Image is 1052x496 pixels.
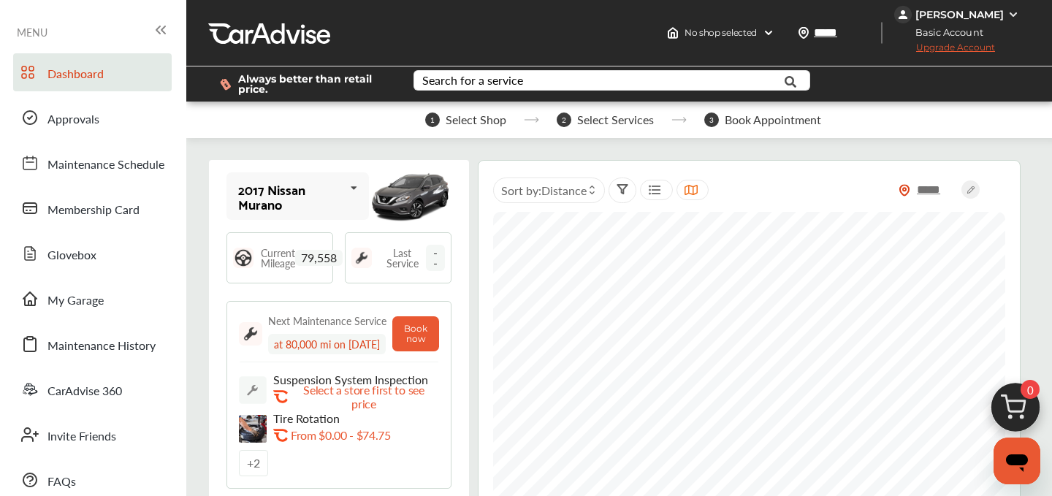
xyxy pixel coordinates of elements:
a: Maintenance Schedule [13,144,172,182]
div: at 80,000 mi on [DATE] [268,334,386,354]
img: dollor_label_vector.a70140d1.svg [220,78,231,91]
a: My Garage [13,280,172,318]
div: Search for a service [422,75,523,86]
span: Maintenance Schedule [47,156,164,175]
img: tire-rotation-thumb.jpg [239,415,267,443]
img: header-home-logo.8d720a4f.svg [667,27,679,39]
p: Select a store first to see price [291,383,437,411]
div: + 2 [239,450,268,476]
span: MENU [17,26,47,38]
img: location_vector.a44bc228.svg [798,27,809,39]
span: Last Service [379,248,426,268]
img: stepper-arrow.e24c07c6.svg [524,117,539,123]
span: CarAdvise 360 [47,382,122,401]
img: header-divider.bc55588e.svg [881,22,883,44]
span: Select Shop [446,113,506,126]
span: No shop selected [685,27,757,39]
div: Next Maintenance Service [268,313,386,328]
span: Dashboard [47,65,104,84]
img: cart_icon.3d0951e8.svg [980,376,1051,446]
img: default_wrench_icon.d1a43860.svg [239,376,267,404]
span: FAQs [47,473,76,492]
img: header-down-arrow.9dd2ce7d.svg [763,27,774,39]
img: maintenance_logo [351,248,372,268]
span: Sort by : [501,182,587,199]
a: +2 [239,450,268,476]
a: CarAdvise 360 [13,370,172,408]
p: From $0.00 - $74.75 [291,428,391,442]
span: Maintenance History [47,337,156,356]
p: Suspension System Inspection [273,373,434,386]
img: steering_logo [233,248,254,268]
button: Book now [392,316,439,351]
img: mobile_11675_st0640_046.jpg [369,165,452,227]
span: Invite Friends [47,427,116,446]
a: Invite Friends [13,416,172,454]
img: WGsFRI8htEPBVLJbROoPRyZpYNWhNONpIPPETTm6eUC0GeLEiAAAAAElFTkSuQmCC [1007,9,1019,20]
span: 2 [557,112,571,127]
a: Membership Card [13,189,172,227]
div: 2017 Nissan Murano [238,182,344,211]
a: Dashboard [13,53,172,91]
span: Membership Card [47,201,140,220]
span: 1 [425,112,440,127]
span: Current Mileage [261,248,295,268]
img: maintenance_logo [239,322,262,346]
span: 0 [1021,380,1040,399]
a: Approvals [13,99,172,137]
span: -- [426,245,445,271]
img: jVpblrzwTbfkPYzPPzSLxeg0AAAAASUVORK5CYII= [894,6,912,23]
img: location_vector_orange.38f05af8.svg [899,184,910,197]
iframe: Button to launch messaging window [994,438,1040,484]
div: [PERSON_NAME] [915,8,1004,21]
a: Glovebox [13,234,172,272]
span: 3 [704,112,719,127]
span: My Garage [47,291,104,310]
p: Tire Rotation [273,411,434,425]
span: Always better than retail price. [238,74,390,94]
span: 79,558 [295,250,343,266]
img: stepper-arrow.e24c07c6.svg [671,117,687,123]
span: Distance [541,182,587,199]
span: Basic Account [896,25,994,40]
span: Upgrade Account [894,42,995,60]
a: Maintenance History [13,325,172,363]
span: Glovebox [47,246,96,265]
span: Approvals [47,110,99,129]
span: Book Appointment [725,113,821,126]
span: Select Services [577,113,654,126]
